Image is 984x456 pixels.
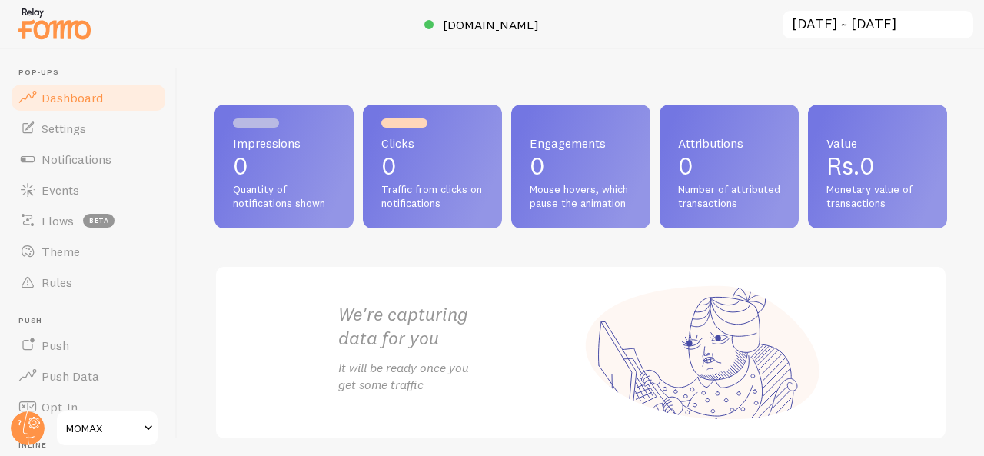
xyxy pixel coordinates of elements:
h2: We're capturing data for you [338,302,581,350]
a: Push [9,330,168,361]
span: Value [826,137,929,149]
span: Monetary value of transactions [826,183,929,210]
a: Settings [9,113,168,144]
p: It will be ready once you get some traffic [338,359,581,394]
p: 0 [381,154,484,178]
span: Push [42,338,69,353]
span: MOMAX [66,419,139,438]
p: 0 [530,154,632,178]
span: Clicks [381,137,484,149]
span: Traffic from clicks on notifications [381,183,484,210]
img: fomo-relay-logo-orange.svg [16,4,93,43]
span: Rules [42,275,72,290]
a: Rules [9,267,168,298]
span: Push Data [42,368,99,384]
span: Theme [42,244,80,259]
a: Dashboard [9,82,168,113]
a: Events [9,175,168,205]
span: Flows [42,213,74,228]
span: Rs.0 [826,151,875,181]
span: Attributions [678,137,780,149]
span: Impressions [233,137,335,149]
p: 0 [233,154,335,178]
a: Flows beta [9,205,168,236]
span: Pop-ups [18,68,168,78]
a: Notifications [9,144,168,175]
span: Engagements [530,137,632,149]
span: Dashboard [42,90,103,105]
span: Opt-In [42,399,78,414]
span: Events [42,182,79,198]
span: Quantity of notifications shown [233,183,335,210]
span: Notifications [42,151,111,167]
span: Push [18,316,168,326]
a: MOMAX [55,410,159,447]
a: Theme [9,236,168,267]
span: Settings [42,121,86,136]
span: Mouse hovers, which pause the animation [530,183,632,210]
span: Number of attributed transactions [678,183,780,210]
p: 0 [678,154,780,178]
a: Push Data [9,361,168,391]
a: Opt-In [9,391,168,422]
span: beta [83,214,115,228]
